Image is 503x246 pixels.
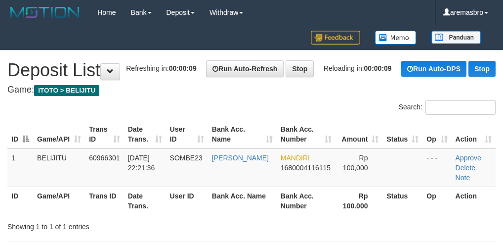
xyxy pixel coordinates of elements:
[456,154,481,162] a: Approve
[335,187,382,215] th: Rp 100.000
[128,154,155,172] span: [DATE] 22:21:36
[7,187,33,215] th: ID
[124,120,166,148] th: Date Trans.: activate to sort column ascending
[208,120,277,148] th: Bank Acc. Name: activate to sort column ascending
[206,60,284,77] a: Run Auto-Refresh
[335,120,382,148] th: Amount: activate to sort column ascending
[431,31,481,44] img: panduan.png
[33,148,85,187] td: BELIJITU
[124,187,166,215] th: Date Trans.
[343,154,368,172] span: Rp 100,000
[281,164,331,172] span: Copy 1680004116115 to clipboard
[277,187,335,215] th: Bank Acc. Number
[324,64,392,72] span: Reloading in:
[422,120,451,148] th: Op: activate to sort column ascending
[170,154,203,162] span: SOMBE23
[277,120,335,148] th: Bank Acc. Number: activate to sort column ascending
[401,61,466,77] a: Run Auto-DPS
[7,120,33,148] th: ID: activate to sort column descending
[166,120,208,148] th: User ID: activate to sort column ascending
[89,154,120,162] span: 60966301
[7,218,202,232] div: Showing 1 to 1 of 1 entries
[382,187,422,215] th: Status
[311,31,360,45] img: Feedback.jpg
[375,31,417,45] img: Button%20Memo.svg
[7,148,33,187] td: 1
[422,148,451,187] td: - - -
[208,187,277,215] th: Bank Acc. Name
[33,120,85,148] th: Game/API: activate to sort column ascending
[7,5,83,20] img: MOTION_logo.png
[7,60,496,80] h1: Deposit List
[212,154,269,162] a: [PERSON_NAME]
[452,187,496,215] th: Action
[456,164,475,172] a: Delete
[425,100,496,115] input: Search:
[166,187,208,215] th: User ID
[399,100,496,115] label: Search:
[85,187,124,215] th: Trans ID
[452,120,496,148] th: Action: activate to sort column ascending
[85,120,124,148] th: Trans ID: activate to sort column ascending
[169,64,197,72] strong: 00:00:09
[382,120,422,148] th: Status: activate to sort column ascending
[126,64,196,72] span: Refreshing in:
[364,64,392,72] strong: 00:00:09
[286,60,314,77] a: Stop
[34,85,99,96] span: ITOTO > BELIJITU
[7,85,496,95] h4: Game:
[33,187,85,215] th: Game/API
[281,154,310,162] span: MANDIRI
[468,61,496,77] a: Stop
[422,187,451,215] th: Op
[456,174,470,182] a: Note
